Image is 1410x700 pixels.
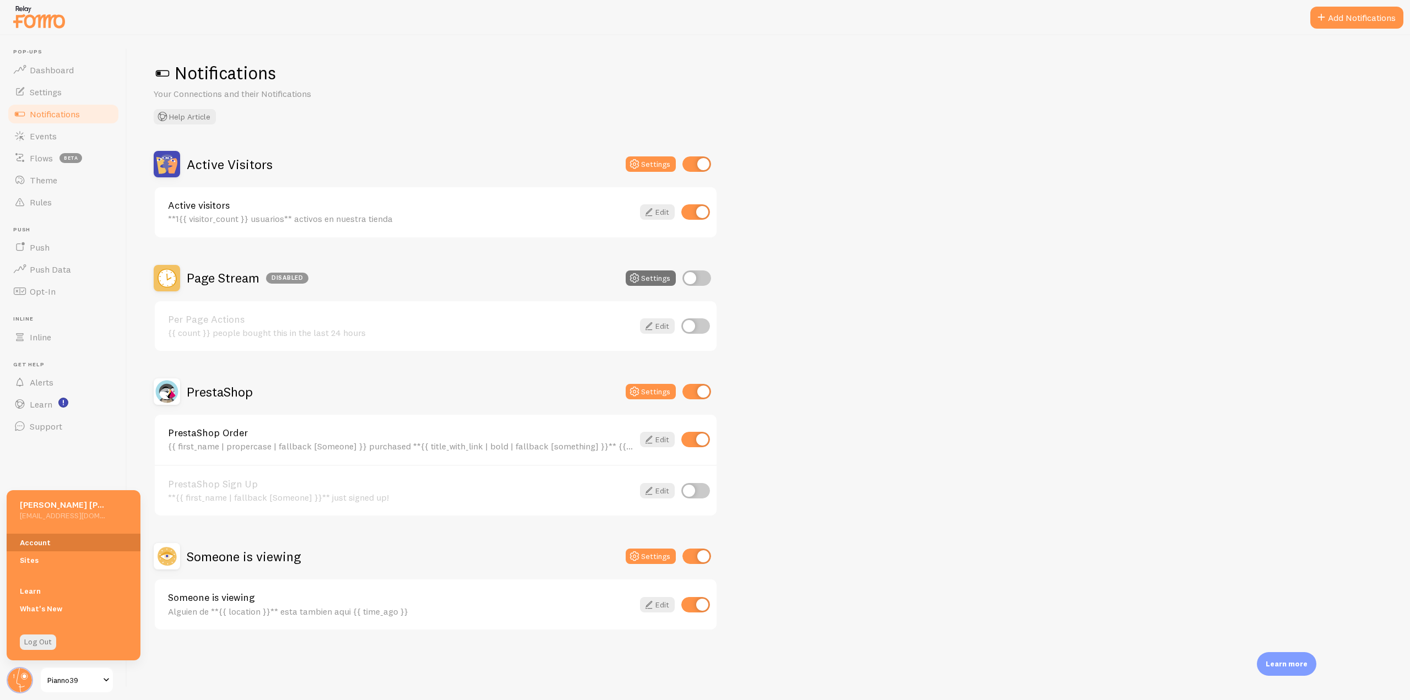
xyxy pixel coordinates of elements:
span: Inline [13,316,120,323]
a: Active visitors [168,200,633,210]
img: Someone is viewing [154,543,180,569]
a: PrestaShop Order [168,428,633,438]
a: Events [7,125,120,147]
button: Settings [626,384,676,399]
a: PrestaShop Sign Up [168,479,633,489]
a: Learn [7,393,120,415]
img: Active Visitors [154,151,180,177]
div: Disabled [266,273,308,284]
a: Edit [640,483,675,498]
span: Push [13,226,120,234]
a: Alerts [7,371,120,393]
h2: Page Stream [187,269,308,286]
h2: Active Visitors [187,156,273,173]
p: Learn more [1266,659,1308,669]
h2: Someone is viewing [187,548,301,565]
div: **1{{ visitor_count }} usuarios** activos en nuestra tienda [168,214,633,224]
h2: PrestaShop [187,383,253,400]
a: Edit [640,597,675,612]
span: beta [59,153,82,163]
p: Your Connections and their Notifications [154,88,418,100]
a: Flows beta [7,147,120,169]
button: Settings [626,156,676,172]
span: Settings [30,86,62,97]
span: Inline [30,332,51,343]
a: Rules [7,191,120,213]
span: Get Help [13,361,120,368]
span: Support [30,421,62,432]
a: Support [7,415,120,437]
button: Settings [626,270,676,286]
span: Dashboard [30,64,74,75]
h5: [EMAIL_ADDRESS][DOMAIN_NAME] [20,511,105,520]
h1: Notifications [154,62,1384,84]
a: Edit [640,318,675,334]
a: Learn [7,582,140,600]
span: Opt-In [30,286,56,297]
a: Settings [7,81,120,103]
a: Edit [640,432,675,447]
span: Events [30,131,57,142]
button: Settings [626,549,676,564]
div: {{ first_name | propercase | fallback [Someone] }} purchased **{{ title_with_link | bold | fallba... [168,441,633,451]
a: Dashboard [7,59,120,81]
span: Notifications [30,108,80,120]
span: Flows [30,153,53,164]
a: Sites [7,551,140,569]
a: Notifications [7,103,120,125]
svg: <p>Watch New Feature Tutorials!</p> [58,398,68,408]
h5: [PERSON_NAME] [PERSON_NAME] [20,499,105,511]
div: {{ count }} people bought this in the last 24 hours [168,328,633,338]
span: Pop-ups [13,48,120,56]
a: Log Out [20,634,56,650]
a: Pianno39 [40,667,114,693]
span: Rules [30,197,52,208]
a: Someone is viewing [168,593,633,603]
div: Learn more [1257,652,1316,676]
a: Edit [640,204,675,220]
a: Opt-In [7,280,120,302]
a: Push [7,236,120,258]
span: Theme [30,175,57,186]
a: Push Data [7,258,120,280]
span: Push Data [30,264,71,275]
span: Push [30,242,50,253]
span: Learn [30,399,52,410]
img: fomo-relay-logo-orange.svg [12,3,67,31]
div: Alguien de **{{ location }}** esta tambien aqui {{ time_ago }} [168,606,633,616]
a: Theme [7,169,120,191]
img: PrestaShop [154,378,180,405]
div: **{{ first_name | fallback [Someone] }}** just signed up! [168,492,633,502]
img: Page Stream [154,265,180,291]
button: Help Article [154,109,216,124]
span: Alerts [30,377,53,388]
a: Account [7,534,140,551]
span: Pianno39 [47,674,100,687]
a: Inline [7,326,120,348]
a: Per Page Actions [168,314,633,324]
a: What's New [7,600,140,617]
